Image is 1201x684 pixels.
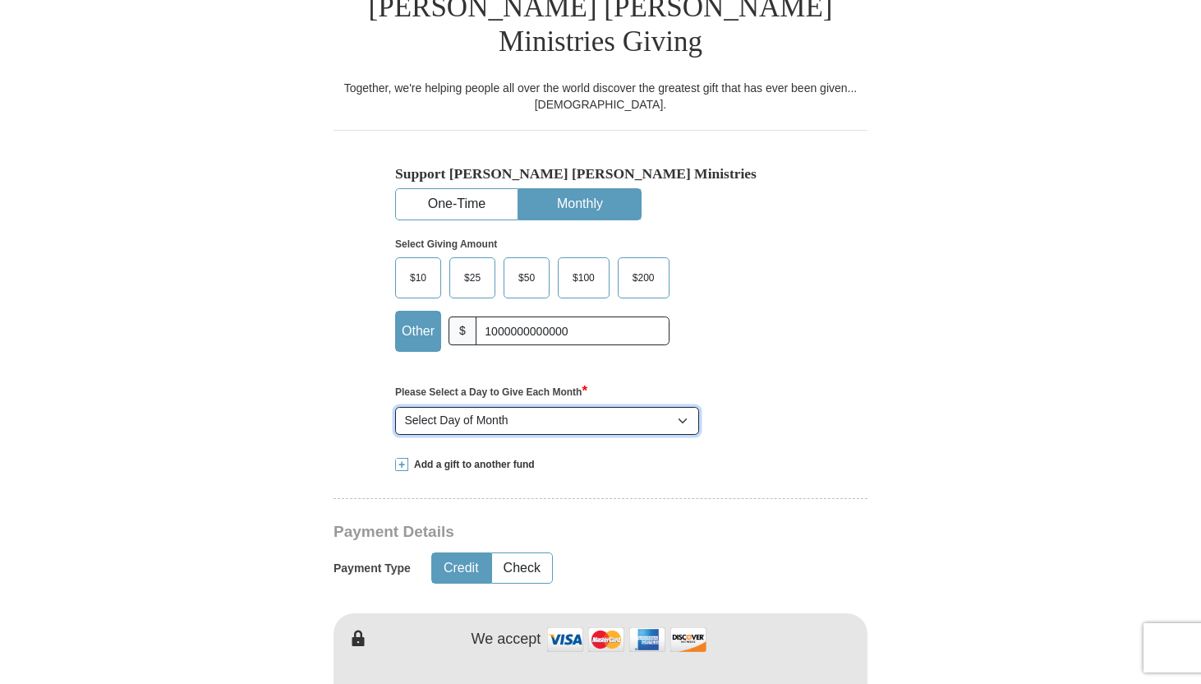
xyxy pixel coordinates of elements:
[476,317,670,345] input: Other Amount
[564,266,603,290] span: $100
[395,238,497,250] strong: Select Giving Amount
[432,553,490,584] button: Credit
[396,312,440,351] label: Other
[492,553,552,584] button: Check
[334,80,867,113] div: Together, we're helping people all over the world discover the greatest gift that has ever been g...
[396,189,518,220] button: One-Time
[395,386,587,398] strong: Please Select a Day to Give Each Month
[472,631,541,649] h4: We accept
[402,266,435,290] span: $10
[334,523,752,542] h3: Payment Details
[510,266,543,290] span: $50
[395,165,806,183] h5: Support [PERSON_NAME] [PERSON_NAME] Ministries
[449,317,476,345] span: $
[545,622,709,657] img: credit cards accepted
[624,266,663,290] span: $200
[334,562,411,575] h5: Payment Type
[519,189,641,220] button: Monthly
[408,458,535,472] span: Add a gift to another fund
[456,266,489,290] span: $25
